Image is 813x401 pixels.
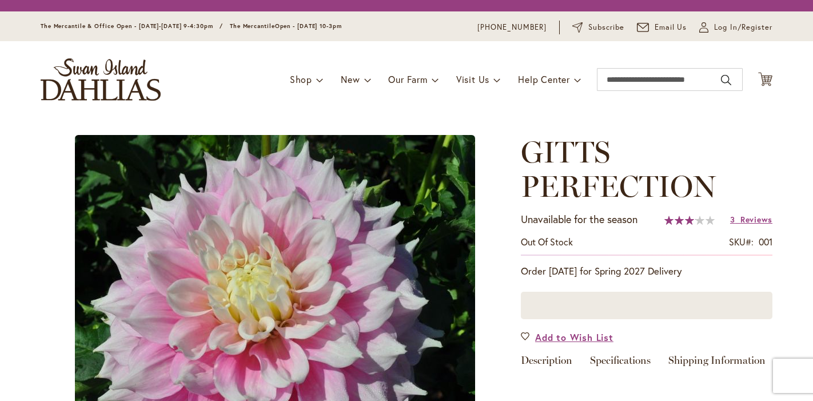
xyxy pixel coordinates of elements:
div: Availability [521,236,573,249]
p: Unavailable for the season [521,212,637,227]
div: 62% [664,216,715,225]
a: Shipping Information [668,355,766,372]
a: Log In/Register [699,22,772,33]
span: Subscribe [588,22,624,33]
a: store logo [41,58,161,101]
span: 3 [730,214,735,225]
span: Reviews [740,214,772,225]
span: Shop [290,73,312,85]
a: Description [521,355,572,372]
div: Detailed Product Info [521,355,772,372]
span: Open - [DATE] 10-3pm [275,22,342,30]
span: The Mercantile & Office Open - [DATE]-[DATE] 9-4:30pm / The Mercantile [41,22,275,30]
a: Specifications [590,355,651,372]
a: Email Us [637,22,687,33]
span: Visit Us [456,73,489,85]
div: 001 [759,236,772,249]
a: 3 Reviews [730,214,772,225]
a: [PHONE_NUMBER] [477,22,547,33]
span: Add to Wish List [535,331,613,344]
button: Search [721,71,731,89]
span: Email Us [655,22,687,33]
strong: SKU [729,236,754,248]
p: Order [DATE] for Spring 2027 Delivery [521,264,772,278]
a: Add to Wish List [521,331,613,344]
span: Our Farm [388,73,427,85]
span: Log In/Register [714,22,772,33]
span: New [341,73,360,85]
span: GITTS PERFECTION [521,134,716,204]
a: Subscribe [572,22,624,33]
span: Help Center [518,73,570,85]
span: Out of stock [521,236,573,248]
